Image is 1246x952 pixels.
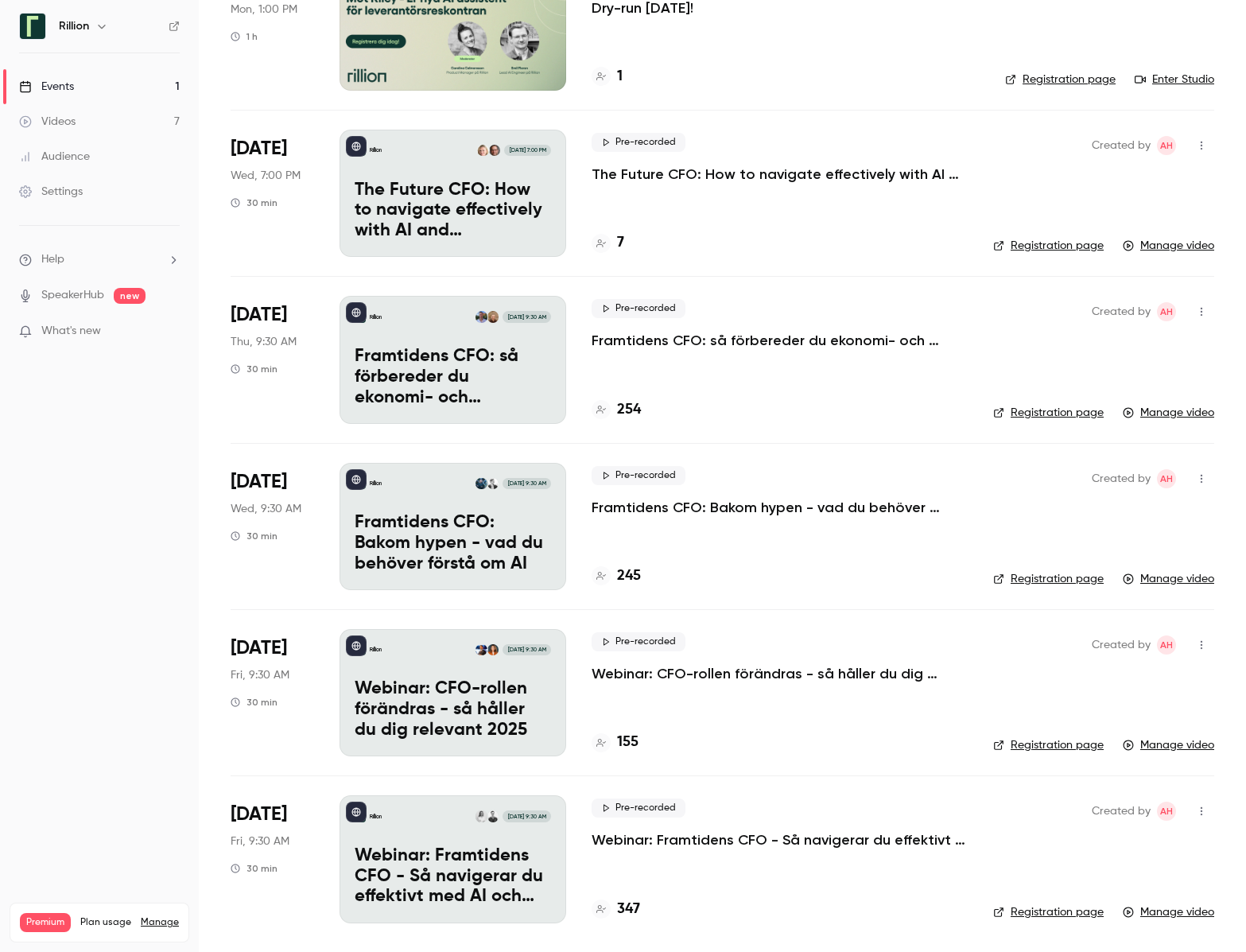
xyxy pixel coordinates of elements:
[355,181,551,242] p: The Future CFO: How to navigate effectively with AI and automation
[487,810,499,822] img: Mattias Palmaer
[231,168,301,184] span: Wed, 7:00 PM
[1092,302,1151,321] span: Created by
[231,667,289,683] span: Fri, 9:30 AM
[1005,72,1116,87] a: Registration page
[1160,635,1173,655] span: AH
[504,145,550,156] span: [DATE] 7:00 PM
[1160,302,1173,321] span: AH
[993,238,1104,254] a: Registration page
[592,399,641,421] a: 254
[231,30,258,43] div: 1 h
[475,478,487,489] img: Mehran Farshid
[993,904,1104,920] a: Registration page
[231,629,314,756] div: Apr 25 Fri, 9:30 AM (Europe/Stockholm)
[1135,72,1214,87] a: Enter Studio
[592,632,685,651] span: Pre-recorded
[370,813,382,821] p: Rillion
[592,466,685,485] span: Pre-recorded
[340,296,566,423] a: Framtidens CFO: så förbereder du ekonomi- och finansfunktionen för AI-eran​RillionMonika PersChar...
[370,146,382,154] p: Rillion
[231,463,314,590] div: Jun 4 Wed, 9:30 AM (Europe/Stockholm)
[231,530,278,542] div: 30 min
[231,334,297,350] span: Thu, 9:30 AM
[370,646,382,654] p: Rillion
[19,251,180,268] li: help-dropdown-opener
[592,66,623,87] a: 1
[1092,802,1151,821] span: Created by
[231,130,314,257] div: Sep 10 Wed, 12:00 PM (America/Chicago)
[19,184,83,200] div: Settings
[1123,737,1214,753] a: Manage video
[19,114,76,130] div: Videos
[355,679,551,740] p: Webinar: CFO-rollen förändras - så håller du dig relevant 2025
[592,830,968,849] a: Webinar: Framtidens CFO - Så navigerar du effektivt med AI och automation
[993,571,1104,587] a: Registration page
[592,299,685,318] span: Pre-recorded
[231,696,278,709] div: 30 min
[1157,802,1176,821] span: Adam Holmgren
[592,799,685,818] span: Pre-recorded
[592,165,968,184] a: The Future CFO: How to navigate effectively with AI and automation
[592,732,639,753] a: 155
[231,363,278,375] div: 30 min
[114,288,146,304] span: new
[340,463,566,590] a: Framtidens CFO: Bakom hypen - vad du behöver förstå om AIRillionEmil FleronMehran Farshid[DATE] 9...
[475,810,487,822] img: Marie Ahlberg
[1157,469,1176,488] span: Adam Holmgren
[340,795,566,923] a: Webinar: Framtidens CFO - Så navigerar du effektivt med AI och automationRillionMattias PalmaerMa...
[617,899,640,920] h4: 347
[231,196,278,209] div: 30 min
[231,469,287,495] span: [DATE]
[161,324,180,339] iframe: Noticeable Trigger
[503,478,550,489] span: [DATE] 9:30 AM
[20,913,71,932] span: Premium
[503,644,550,655] span: [DATE] 9:30 AM
[617,399,641,421] h4: 254
[1157,136,1176,155] span: Adam Holmgren
[231,2,297,17] span: Mon, 1:00 PM
[231,862,278,875] div: 30 min
[475,311,487,322] img: Charles Wade
[617,232,624,254] h4: 7
[592,565,641,587] a: 245
[231,136,287,161] span: [DATE]
[355,513,551,574] p: Framtidens CFO: Bakom hypen - vad du behöver förstå om AI
[1160,802,1173,821] span: AH
[355,347,551,408] p: Framtidens CFO: så förbereder du ekonomi- och finansfunktionen för AI-eran​
[231,833,289,849] span: Fri, 9:30 AM
[340,130,566,257] a: The Future CFO: How to navigate effectively with AI and automationRillionCisco SacasaCarissa Kell...
[487,644,499,655] img: Natalie Jelveh
[1123,571,1214,587] a: Manage video
[475,644,487,655] img: Dennis Lodin
[19,149,90,165] div: Audience
[1123,405,1214,421] a: Manage video
[1092,136,1151,155] span: Created by
[477,145,488,156] img: Carissa Kell
[617,565,641,587] h4: 245
[59,18,89,34] h6: Rillion
[340,629,566,756] a: Webinar: CFO-rollen förändras - så håller du dig relevant 2025RillionNatalie JelvehDennis Lodin[D...
[592,133,685,152] span: Pre-recorded
[231,795,314,923] div: Mar 28 Fri, 9:30 AM (Europe/Stockholm)
[993,405,1104,421] a: Registration page
[141,916,179,929] a: Manage
[617,66,623,87] h4: 1
[370,313,382,321] p: Rillion
[592,899,640,920] a: 347
[1092,469,1151,488] span: Created by
[592,664,968,683] a: Webinar: CFO-rollen förändras - så håller du dig relevant 2025
[231,501,301,517] span: Wed, 9:30 AM
[1123,238,1214,254] a: Manage video
[231,296,314,423] div: Aug 28 Thu, 9:30 AM (Europe/Stockholm)
[1092,635,1151,655] span: Created by
[80,916,131,929] span: Plan usage
[19,79,74,95] div: Events
[1157,302,1176,321] span: Adam Holmgren
[41,251,64,268] span: Help
[487,478,499,489] img: Emil Fleron
[487,311,499,322] img: Monika Pers
[231,302,287,328] span: [DATE]
[1157,635,1176,655] span: Adam Holmgren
